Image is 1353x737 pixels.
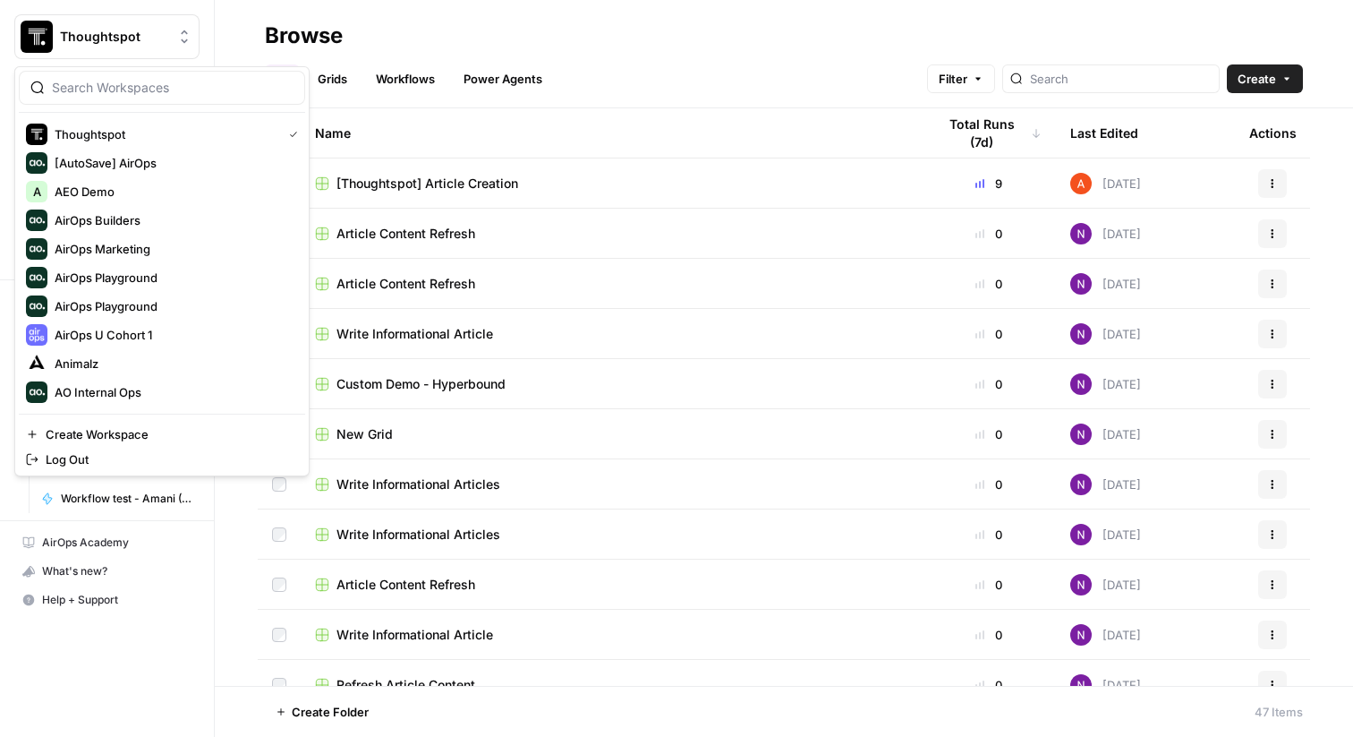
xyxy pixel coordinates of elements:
div: Name [315,108,907,158]
img: AO Internal Ops Logo [26,381,47,403]
span: AirOps Marketing [55,240,291,258]
img: kedmmdess6i2jj5txyq6cw0yj4oc [1070,574,1092,596]
div: 0 [936,676,1042,694]
a: Create Workspace [19,422,305,447]
div: [DATE] [1070,273,1141,295]
a: New Grid [315,425,907,443]
img: Thoughtspot Logo [21,21,53,53]
img: kedmmdess6i2jj5txyq6cw0yj4oc [1070,624,1092,646]
div: [DATE] [1070,624,1141,646]
span: Help + Support [42,592,191,608]
img: [AutoSave] AirOps Logo [26,152,47,174]
a: All [265,64,300,93]
img: kedmmdess6i2jj5txyq6cw0yj4oc [1070,223,1092,244]
button: Help + Support [14,586,200,614]
img: kedmmdess6i2jj5txyq6cw0yj4oc [1070,474,1092,495]
a: Workflow test - Amani (Intelligent Insights) [33,484,200,513]
img: AirOps Playground Logo [26,296,47,317]
div: [DATE] [1070,474,1141,495]
span: AirOps Academy [42,535,191,551]
div: [DATE] [1070,524,1141,545]
span: Filter [939,70,967,88]
span: Write Informational Article [336,626,493,644]
img: kedmmdess6i2jj5txyq6cw0yj4oc [1070,674,1092,696]
button: Workspace: Thoughtspot [14,14,200,59]
span: Write Informational Articles [336,476,500,493]
span: AO Internal Ops [55,383,291,401]
span: Article Content Refresh [336,275,475,293]
span: [AutoSave] AirOps [55,154,291,172]
a: [Thoughtspot] Article Creation [315,175,907,193]
button: Filter [927,64,995,93]
a: AirOps Academy [14,528,200,557]
div: [DATE] [1070,323,1141,345]
div: 47 Items [1255,703,1303,721]
div: 0 [936,225,1042,243]
span: Write Informational Articles [336,526,500,544]
div: Last Edited [1070,108,1138,158]
div: [DATE] [1070,373,1141,395]
input: Search [1030,70,1212,88]
div: 0 [936,375,1042,393]
a: Grids [307,64,358,93]
span: Create Workspace [46,425,291,443]
span: Animalz [55,355,291,373]
button: Create Folder [265,698,379,726]
input: Search Workspaces [52,79,294,97]
img: kedmmdess6i2jj5txyq6cw0yj4oc [1070,273,1092,295]
button: Create [1227,64,1303,93]
a: Write Informational Articles [315,526,907,544]
a: Log Out [19,447,305,472]
div: Actions [1249,108,1297,158]
div: Browse [265,21,343,50]
a: Refresh Article Content [315,676,907,694]
a: Write Informational Article [315,325,907,343]
span: Custom Demo - Hyperbound [336,375,506,393]
button: What's new? [14,557,200,586]
div: Workspace: Thoughtspot [14,66,310,476]
span: AEO Demo [55,183,291,201]
div: [DATE] [1070,424,1141,445]
div: 0 [936,425,1042,443]
img: AirOps U Cohort 1 Logo [26,324,47,346]
span: Create [1238,70,1276,88]
img: kedmmdess6i2jj5txyq6cw0yj4oc [1070,524,1092,545]
span: A [33,183,41,201]
span: Refresh Article Content [336,676,475,694]
img: cje7zb9ux0f2nqyv5qqgv3u0jxek [1070,173,1092,194]
span: AirOps Playground [55,297,291,315]
img: kedmmdess6i2jj5txyq6cw0yj4oc [1070,373,1092,395]
a: Article Content Refresh [315,225,907,243]
span: Thoughtspot [55,125,275,143]
a: Write Informational Article [315,626,907,644]
span: AirOps Playground [55,269,291,287]
img: Thoughtspot Logo [26,124,47,145]
a: Power Agents [453,64,553,93]
div: 0 [936,576,1042,594]
span: Thoughtspot [60,28,168,46]
span: Article Content Refresh [336,576,475,594]
div: 0 [936,325,1042,343]
span: AirOps Builders [55,211,291,229]
span: [Thoughtspot] Article Creation [336,175,518,193]
div: [DATE] [1070,674,1141,696]
div: [DATE] [1070,574,1141,596]
span: Create Folder [292,703,369,721]
div: 0 [936,476,1042,493]
img: AirOps Playground Logo [26,267,47,288]
span: AirOps U Cohort 1 [55,326,291,344]
a: Workflows [365,64,446,93]
div: 0 [936,626,1042,644]
div: [DATE] [1070,173,1141,194]
div: 0 [936,526,1042,544]
img: AirOps Marketing Logo [26,238,47,260]
span: Write Informational Article [336,325,493,343]
span: Article Content Refresh [336,225,475,243]
a: Custom Demo - Hyperbound [315,375,907,393]
a: Write Informational Articles [315,476,907,493]
span: Workflow test - Amani (Intelligent Insights) [61,491,191,507]
div: [DATE] [1070,223,1141,244]
span: New Grid [336,425,393,443]
a: Article Content Refresh [315,275,907,293]
span: Log Out [46,450,291,468]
